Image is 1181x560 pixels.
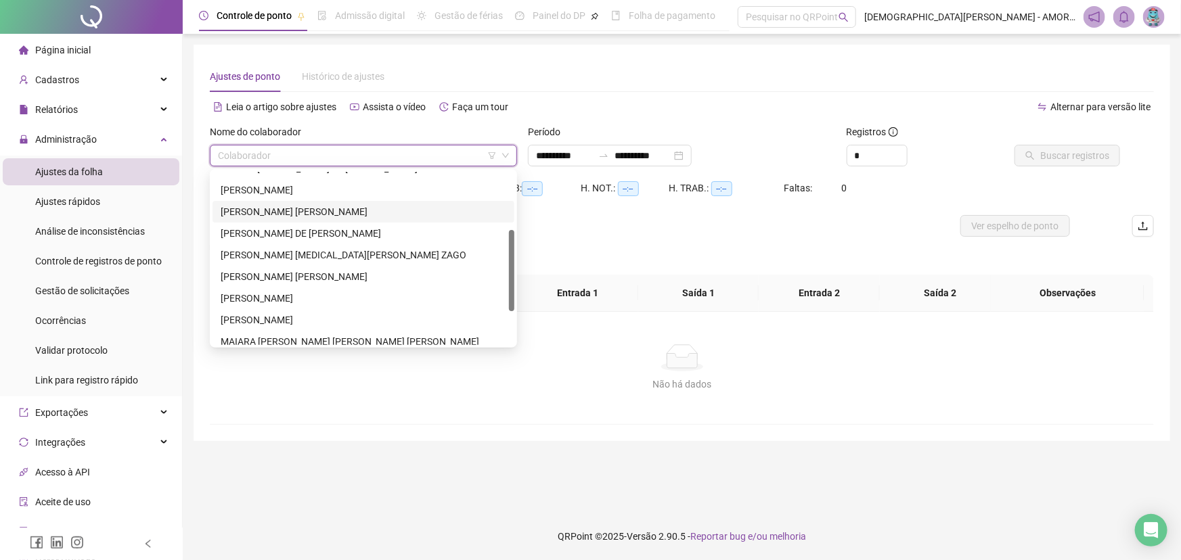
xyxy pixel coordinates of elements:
div: [PERSON_NAME] [PERSON_NAME] [221,204,506,219]
span: pushpin [297,12,305,20]
div: [PERSON_NAME] DE [PERSON_NAME] [221,226,506,241]
div: H. NOT.: [581,181,669,196]
span: dashboard [515,11,525,20]
span: clock-circle [199,11,208,20]
span: swap [1038,102,1047,112]
span: youtube [350,102,359,112]
span: Observações [1002,285,1134,300]
span: notification [1088,11,1100,23]
div: FABIANA SANTOS DE JESUS [213,223,514,244]
span: info-circle [889,127,898,137]
span: pushpin [591,12,599,20]
span: Admissão digital [335,10,405,21]
span: bell [1118,11,1130,23]
th: Saída 1 [638,275,759,312]
div: [PERSON_NAME] [PERSON_NAME] [221,269,506,284]
span: history [439,102,449,112]
span: Histórico de ajustes [302,71,384,82]
span: Controle de registros de ponto [35,256,162,266]
button: Ver espelho de ponto [960,215,1070,237]
span: 0 [842,183,847,193]
span: down [502,151,510,160]
span: Validar protocolo [35,345,108,356]
span: audit [19,497,28,507]
span: Alternar para versão lite [1050,101,1151,112]
label: Nome do colaborador [210,124,310,139]
div: H. TRAB.: [669,181,784,196]
span: Ajustes rápidos [35,196,100,207]
span: Gestão de solicitações [35,285,129,296]
span: file-text [213,102,223,112]
span: export [19,408,28,417]
span: Faltas: [784,183,815,193]
span: Painel do DP [533,10,585,21]
div: Lara Bueno Maria [213,266,514,287]
span: to [598,150,609,161]
div: ELISANGELA DA SILVA POLESE [213,201,514,223]
span: user-add [19,75,28,85]
div: MAIARA PEREIRA AMORIM DA SILVA [213,331,514,352]
span: Análise de inconsistências [35,226,145,237]
span: left [143,539,153,549]
span: Integrações [35,437,85,448]
div: Open Intercom Messenger [1135,514,1167,546]
span: api [19,467,28,477]
span: filter [488,151,496,160]
span: Leia o artigo sobre ajustes [226,101,336,112]
span: home [19,45,28,55]
div: Eduarda Faria Pereira [213,179,514,201]
span: Ajustes da folha [35,166,103,177]
span: Ocorrências [35,315,86,326]
div: [PERSON_NAME] [221,291,506,306]
span: upload [1138,220,1149,231]
span: swap-right [598,150,609,161]
span: Controle de ponto [217,10,292,21]
span: linkedin [50,536,64,549]
span: Relatórios [35,104,78,115]
div: KAREN YASMIN GUIDOTTI ZAGO [213,244,514,266]
span: instagram [70,536,84,549]
span: sync [19,438,28,447]
span: Link para registro rápido [35,375,138,386]
div: [PERSON_NAME] [221,312,506,327]
span: Ajustes de ponto [210,71,280,82]
span: Aceite de uso [35,496,91,507]
span: facebook [30,536,43,549]
div: [PERSON_NAME] [221,183,506,197]
span: search [839,12,849,22]
div: HE 3: [502,181,581,196]
span: Faça um tour [452,101,508,112]
th: Entrada 1 [517,275,638,312]
span: --:-- [618,181,639,196]
th: Entrada 2 [759,275,880,312]
span: Reportar bug e/ou melhoria [690,531,806,542]
span: Exportações [35,407,88,418]
th: Saída 2 [880,275,1001,312]
span: Folha de pagamento [629,10,715,21]
span: Página inicial [35,45,91,55]
span: sun [417,11,426,20]
span: Registros [847,124,898,139]
span: file [19,105,28,114]
div: Não há dados [226,377,1138,392]
span: Atestado técnico [35,526,106,537]
span: [DEMOGRAPHIC_DATA][PERSON_NAME] - AMOR SAÚDE [864,9,1075,24]
footer: QRPoint © 2025 - 2.90.5 - [183,513,1181,560]
div: LARINE PIMENTA DA SILVA [213,287,514,309]
div: [PERSON_NAME] [MEDICAL_DATA][PERSON_NAME] ZAGO [221,248,506,262]
span: book [611,11,621,20]
span: --:-- [522,181,543,196]
span: solution [19,527,28,536]
img: 76283 [1144,7,1164,27]
span: Gestão de férias [434,10,503,21]
span: Acesso à API [35,467,90,477]
span: Versão [627,531,656,542]
span: Assista o vídeo [363,101,426,112]
th: Observações [991,275,1144,312]
div: MAIARA [PERSON_NAME] [PERSON_NAME] [PERSON_NAME] [221,334,506,349]
button: Buscar registros [1015,145,1120,166]
div: LORENA RODRIGUES DE SOUZA [213,309,514,331]
span: Cadastros [35,74,79,85]
label: Período [528,124,569,139]
span: lock [19,135,28,144]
